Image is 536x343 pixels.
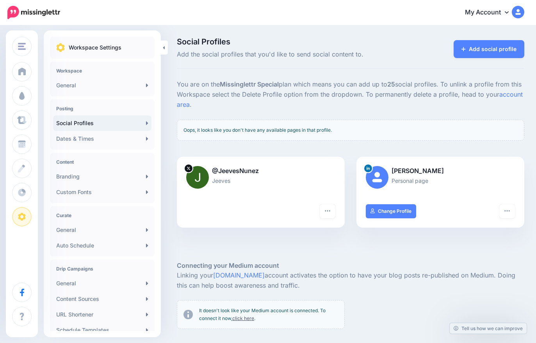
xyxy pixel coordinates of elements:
a: Add social profile [454,40,524,58]
img: settings.png [56,43,65,52]
h4: Posting [56,106,148,111]
a: Auto Schedule [53,238,151,253]
a: Change Profile [366,204,416,218]
a: Schedule Templates [53,322,151,338]
p: Jeeves [186,176,335,185]
p: [PERSON_NAME] [366,166,515,176]
h4: Content [56,159,148,165]
p: @JeevesNunez [186,166,335,176]
b: 25 [387,80,395,88]
a: Custom Fonts [53,184,151,200]
span: Add the social profiles that you'd like to send social content to. [177,50,404,60]
div: Oops, it looks like you don't have any available pages in that profile. [177,120,524,141]
img: Missinglettr [7,6,60,19]
img: menu.png [18,43,26,50]
a: URL Shortener [53,307,151,322]
a: account area [177,90,523,108]
p: Workspace Settings [69,43,121,52]
b: Missinglettr Special [220,80,279,88]
h4: Workspace [56,68,148,74]
p: It doesn't look like your Medium account is connected. To connect it now, . [199,307,338,322]
p: You are on the plan which means you can add up to social profiles. To unlink a profile from this ... [177,80,524,110]
h4: Curate [56,212,148,218]
a: My Account [457,3,524,22]
a: click here [232,315,254,321]
a: Content Sources [53,291,151,307]
p: Personal page [366,176,515,185]
a: [DOMAIN_NAME] [213,271,265,279]
a: General [53,222,151,238]
p: Linking your account activates the option to have your blog posts re-published on Medium. Doing t... [177,271,524,291]
a: Branding [53,169,151,184]
h4: Drip Campaigns [56,266,148,272]
a: General [53,276,151,291]
img: c-5dzQK--89475.png [186,166,209,189]
a: Tell us how we can improve [450,323,527,334]
h5: Connecting your Medium account [177,261,524,271]
span: Social Profiles [177,38,404,46]
img: info-circle-grey.png [183,310,193,319]
a: Social Profiles [53,115,151,131]
a: General [53,78,151,93]
a: Dates & Times [53,131,151,147]
img: user_default_image.png [366,166,388,189]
